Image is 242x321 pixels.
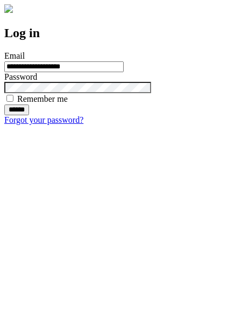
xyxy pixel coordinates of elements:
h2: Log in [4,26,238,40]
img: logo-4e3dc11c47720685a147b03b5a06dd966a58ff35d612b21f08c02c0306f2b779.png [4,4,13,13]
a: Forgot your password? [4,115,83,124]
label: Password [4,72,37,81]
label: Remember me [17,94,68,103]
label: Email [4,51,25,60]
